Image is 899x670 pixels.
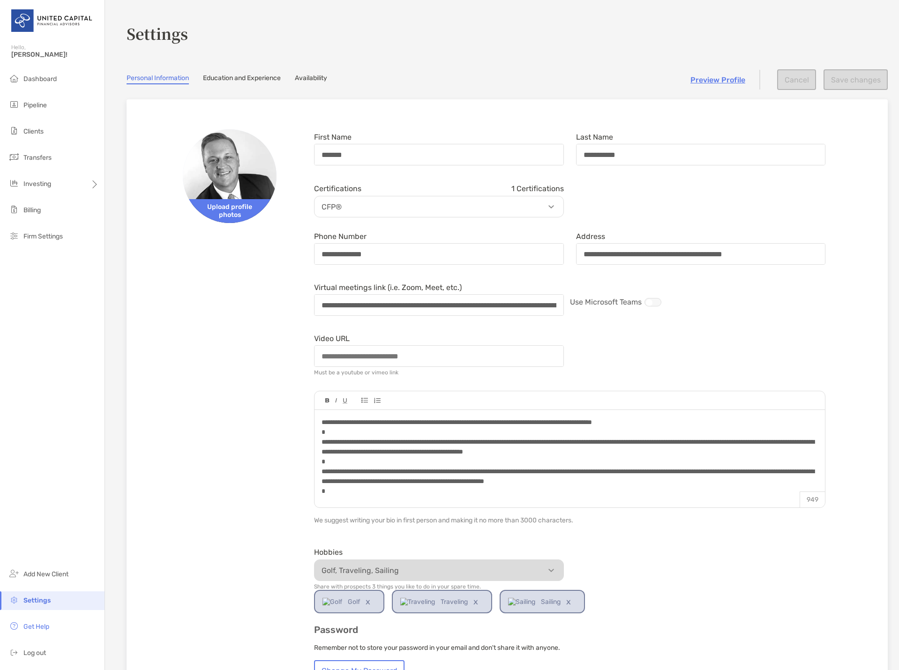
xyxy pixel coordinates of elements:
img: billing icon [8,204,20,215]
a: Personal Information [127,74,189,84]
label: Last Name [576,133,613,141]
span: 1 Certifications [511,184,564,193]
h3: Password [314,625,825,635]
span: Sailing [541,591,561,612]
span: [PERSON_NAME]! [11,51,99,59]
span: Traveling [441,591,468,612]
label: Video URL [314,335,350,342]
img: firm-settings icon [8,230,20,241]
img: dashboard icon [8,73,20,84]
img: Editor control icon [361,398,368,403]
span: Settings [23,596,51,604]
img: get-help icon [8,620,20,632]
img: Golf [322,591,342,612]
a: x [561,591,577,612]
img: pipeline icon [8,99,20,110]
a: x [360,591,376,612]
span: Transfers [23,154,52,162]
a: Education and Experience [203,74,281,84]
p: We suggest writing your bio in first person and making it no more than 3000 characters. [314,514,825,526]
span: Dashboard [23,75,57,83]
img: Editor control icon [335,398,337,403]
img: Avatar [183,129,277,223]
img: transfers icon [8,151,20,163]
a: Availability [295,74,327,84]
span: Clients [23,127,44,135]
img: Editor control icon [325,398,330,403]
span: Use Microsoft Teams [570,298,642,306]
div: Certifications [314,184,564,193]
p: Share with prospects 3 things you like to do in your spare time. [314,583,564,590]
span: Get Help [23,623,49,631]
h3: Settings [127,22,888,44]
span: Billing [23,206,41,214]
img: clients icon [8,125,20,136]
p: Golf, Traveling, Sailing [317,565,566,576]
span: Investing [23,180,51,188]
span: Golf [348,591,360,612]
img: Sailing [508,591,535,612]
img: settings icon [8,594,20,605]
label: Address [576,232,605,240]
img: add_new_client icon [8,568,20,579]
img: investing icon [8,178,20,189]
img: Editor control icon [374,398,381,403]
span: Add New Client [23,570,68,578]
p: Remember not to store your password in your email and don't share it with anyone. [314,642,825,654]
img: Editor control icon [343,398,347,403]
a: x [468,591,484,612]
label: Virtual meetings link (i.e. Zoom, Meet, etc.) [314,283,462,291]
span: Firm Settings [23,232,63,240]
span: Upload profile photos [183,199,277,223]
label: First Name [314,133,352,141]
img: Traveling [400,591,435,612]
a: Preview Profile [690,75,745,84]
div: Hobbies [314,548,564,557]
p: CFP® [317,201,566,213]
img: United Capital Logo [11,4,93,37]
span: Log out [23,649,46,657]
p: 949 [800,491,825,507]
label: Phone Number [314,232,367,240]
img: logout icon [8,647,20,658]
div: Must be a youtube or vimeo link [314,369,398,376]
span: Pipeline [23,101,47,109]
